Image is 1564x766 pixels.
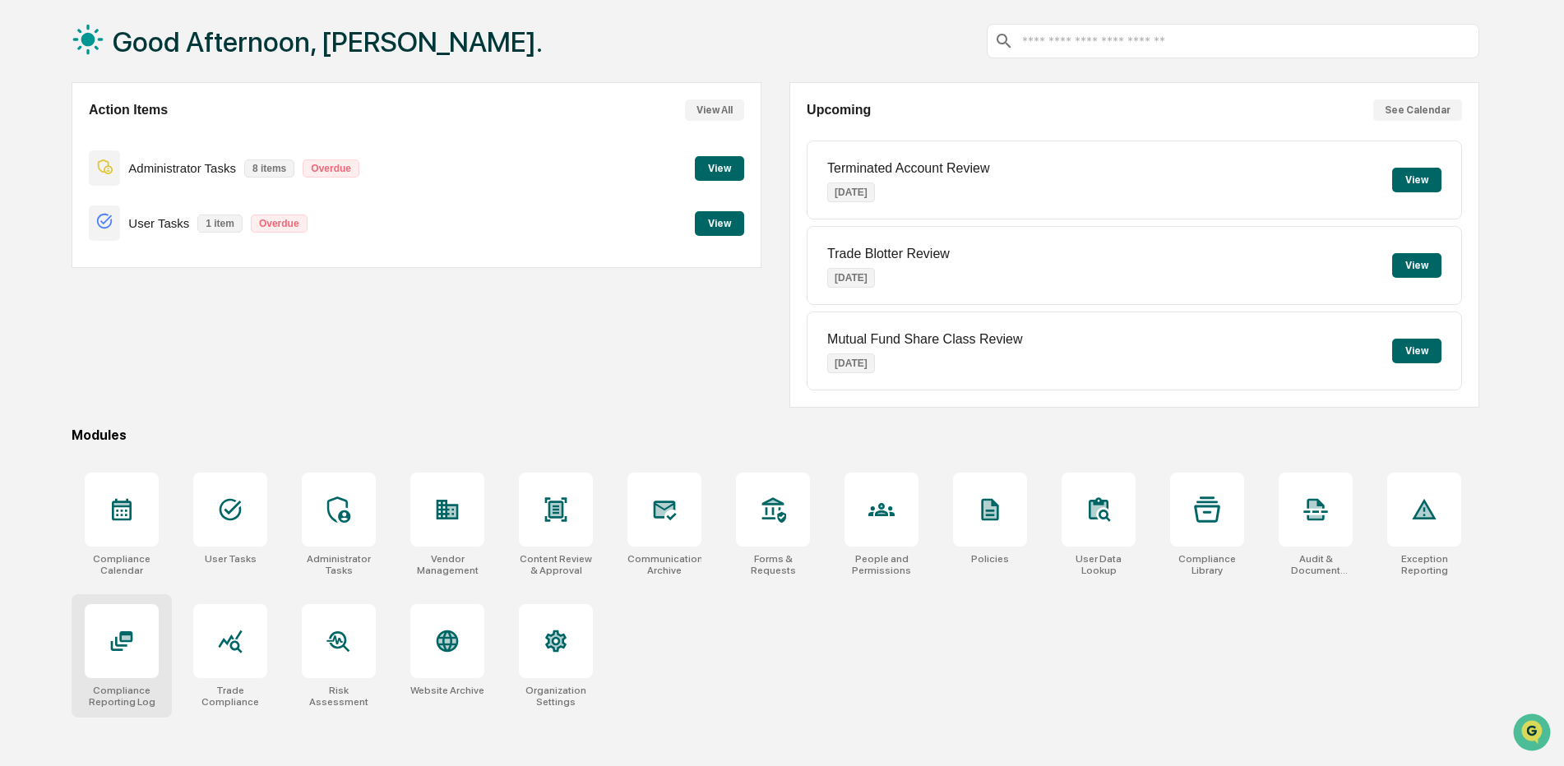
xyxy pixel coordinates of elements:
span: Attestations [136,207,204,224]
a: 🖐️Preclearance [10,201,113,230]
button: View [695,211,744,236]
div: Compliance Reporting Log [85,685,159,708]
p: Mutual Fund Share Class Review [827,332,1022,347]
button: View [695,156,744,181]
div: User Tasks [205,553,257,565]
div: We're available if you need us! [56,142,208,155]
p: Terminated Account Review [827,161,989,176]
p: How can we help? [16,35,299,61]
div: Vendor Management [410,553,484,576]
span: Preclearance [33,207,106,224]
span: Data Lookup [33,238,104,255]
button: View [1392,253,1441,278]
iframe: Open customer support [1511,712,1556,756]
a: View [695,159,744,175]
button: View [1392,168,1441,192]
button: See Calendar [1373,99,1462,121]
div: Administrator Tasks [302,553,376,576]
a: View [695,215,744,230]
a: 🔎Data Lookup [10,232,110,261]
a: Powered byPylon [116,278,199,291]
button: View [1392,339,1441,363]
p: Administrator Tasks [128,161,236,175]
div: Compliance Calendar [85,553,159,576]
p: [DATE] [827,268,875,288]
div: 🗄️ [119,209,132,222]
div: 🖐️ [16,209,30,222]
div: Exception Reporting [1387,553,1461,576]
div: Risk Assessment [302,685,376,708]
p: Trade Blotter Review [827,247,950,261]
p: 1 item [197,215,243,233]
div: Forms & Requests [736,553,810,576]
h2: Upcoming [807,103,871,118]
h1: Good Afternoon, [PERSON_NAME]. [113,25,543,58]
div: Trade Compliance [193,685,267,708]
img: 1746055101610-c473b297-6a78-478c-a979-82029cc54cd1 [16,126,46,155]
div: Start new chat [56,126,270,142]
p: [DATE] [827,353,875,373]
div: Content Review & Approval [519,553,593,576]
p: User Tasks [128,216,189,230]
span: Pylon [164,279,199,291]
div: Policies [971,553,1009,565]
p: Overdue [251,215,308,233]
p: 8 items [244,159,294,178]
div: Communications Archive [627,553,701,576]
div: 🔎 [16,240,30,253]
h2: Action Items [89,103,168,118]
div: Audit & Document Logs [1279,553,1353,576]
button: View All [685,99,744,121]
div: Website Archive [410,685,484,696]
button: Start new chat [280,131,299,150]
a: 🗄️Attestations [113,201,211,230]
div: Organization Settings [519,685,593,708]
div: User Data Lookup [1062,553,1136,576]
p: Overdue [303,159,359,178]
div: People and Permissions [844,553,919,576]
div: Modules [72,427,1479,443]
p: [DATE] [827,182,875,202]
div: Compliance Library [1170,553,1244,576]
